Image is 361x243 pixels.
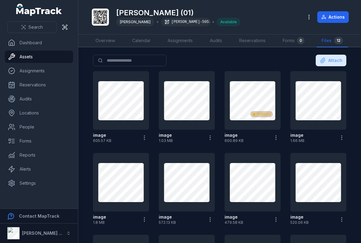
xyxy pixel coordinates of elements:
span: 1.66 MB [290,138,335,143]
strong: image [290,132,303,138]
a: Dashboard [5,37,73,49]
button: Search [7,21,57,33]
button: Attach [316,55,346,66]
a: Forms [5,135,73,147]
button: Actions [317,11,349,23]
span: 479.58 KB [225,220,269,225]
div: Primary [250,111,273,117]
span: 520.06 KB [290,220,335,225]
strong: image [93,214,106,220]
a: Reports [5,149,73,161]
a: Assignments [163,34,198,47]
a: Files12 [317,34,348,47]
a: Assets [5,51,73,63]
strong: image [290,214,303,220]
a: MapTrack [16,4,62,16]
strong: image [159,132,172,138]
span: 605.57 KB [93,138,137,143]
span: 600.89 KB [225,138,269,143]
a: Reservations [5,79,73,91]
a: Locations [5,107,73,119]
strong: image [225,132,238,138]
a: Audits [205,34,227,47]
div: 12 [334,37,343,44]
strong: image [93,132,106,138]
span: 572.13 KB [159,220,203,225]
div: [PERSON_NAME]-5057 [161,18,210,26]
div: Available [217,18,240,26]
strong: image [225,214,238,220]
h1: [PERSON_NAME] (01) [116,8,240,18]
a: Settings [5,177,73,189]
span: Search [28,24,43,30]
div: 0 [297,37,304,44]
strong: [PERSON_NAME] Air [22,230,65,236]
a: Assignments [5,65,73,77]
a: Calendar [127,34,155,47]
span: [PERSON_NAME] [120,20,151,24]
a: Reservations [234,34,270,47]
a: Forms0 [278,34,309,47]
strong: Contact MapTrack [19,213,59,219]
a: People [5,121,73,133]
a: Alerts [5,163,73,175]
strong: image [159,214,172,220]
a: Overview [91,34,120,47]
span: 1.03 MB [159,138,203,143]
span: 1.8 MB [93,220,137,225]
a: Audits [5,93,73,105]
